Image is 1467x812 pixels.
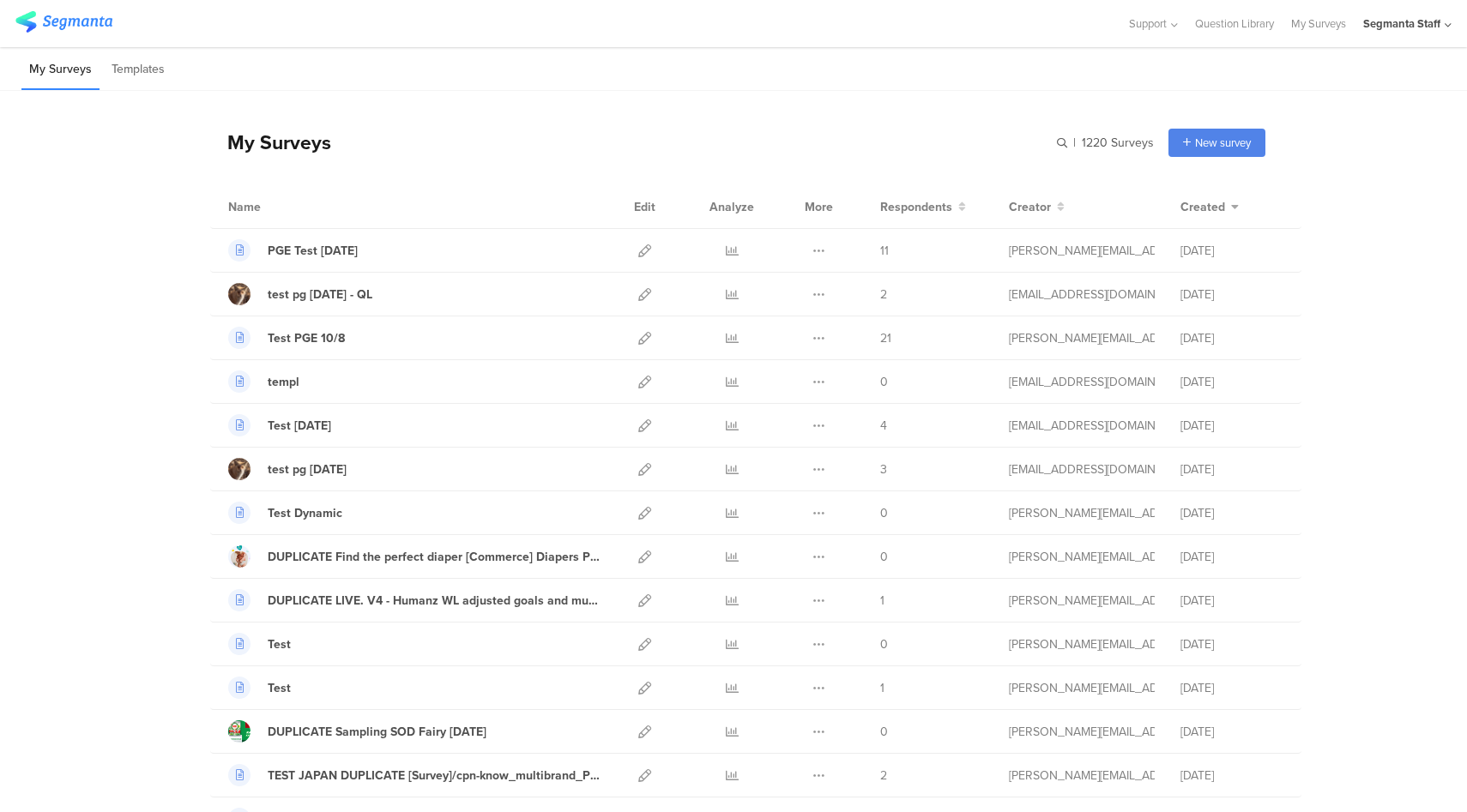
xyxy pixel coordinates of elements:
[880,329,891,347] span: 21
[228,198,331,216] div: Name
[104,50,172,90] li: Templates
[1129,15,1167,32] span: Support
[1180,329,1283,347] div: [DATE]
[228,764,601,786] a: TEST JAPAN DUPLICATE [Survey]/cpn-know_multibrand_PG-5000yen-2507/
[15,11,112,33] img: segmanta logo
[880,460,887,478] span: 3
[1009,329,1155,347] div: raymund@segmanta.com
[1009,460,1155,478] div: eliran@segmanta.com
[1180,504,1283,522] div: [DATE]
[1009,198,1051,216] span: Creator
[1009,767,1155,785] div: riel@segmanta.com
[268,592,601,610] div: DUPLICATE LIVE. V4 - Humanz WL adjusted goals and multi paddle BSOD LP ua6eed
[228,502,342,524] a: Test Dynamic
[1180,723,1283,741] div: [DATE]
[880,723,888,741] span: 0
[880,679,884,697] span: 1
[800,185,837,228] div: More
[228,677,291,699] a: Test
[21,50,100,90] li: My Surveys
[1180,679,1283,697] div: [DATE]
[1180,286,1283,304] div: [DATE]
[1009,417,1155,435] div: channelle@segmanta.com
[1180,373,1283,391] div: [DATE]
[268,460,347,478] div: test pg 8oct 25
[1180,548,1283,566] div: [DATE]
[1009,504,1155,522] div: raymund@segmanta.com
[1009,592,1155,610] div: riel@segmanta.com
[880,242,889,260] span: 11
[228,720,486,743] a: DUPLICATE Sampling SOD Fairy [DATE]
[1180,242,1283,260] div: [DATE]
[880,286,887,304] span: 2
[880,198,966,216] button: Respondents
[268,286,372,304] div: test pg 8oct25 - QL
[1009,723,1155,741] div: raymund@segmanta.com
[268,767,601,785] div: TEST JAPAN DUPLICATE [Survey]/cpn-know_multibrand_PG-5000yen-2507/
[1180,198,1239,216] button: Created
[210,128,331,157] div: My Surveys
[1009,548,1155,566] div: riel@segmanta.com
[880,198,952,216] span: Respondents
[1009,679,1155,697] div: raymund@segmanta.com
[1071,134,1078,152] span: |
[228,545,601,568] a: DUPLICATE Find the perfect diaper [Commerce] Diapers Product Recommender
[228,239,358,262] a: PGE Test [DATE]
[1180,198,1225,216] span: Created
[268,242,358,260] div: PGE Test 10.08.25
[880,635,888,653] span: 0
[268,329,345,347] div: Test PGE 10/8
[880,417,887,435] span: 4
[1180,417,1283,435] div: [DATE]
[268,548,601,566] div: DUPLICATE Find the perfect diaper [Commerce] Diapers Product Recommender
[268,723,486,741] div: DUPLICATE Sampling SOD Fairy Aug'25
[1180,635,1283,653] div: [DATE]
[228,458,347,480] a: test pg [DATE]
[268,504,342,522] div: Test Dynamic
[1009,198,1065,216] button: Creator
[880,373,888,391] span: 0
[1180,767,1283,785] div: [DATE]
[880,592,884,610] span: 1
[268,417,331,435] div: Test 10.08.25
[228,414,331,436] a: Test [DATE]
[228,633,291,655] a: Test
[706,185,758,228] div: Analyze
[1195,135,1251,151] span: New survey
[1082,134,1154,152] span: 1220 Surveys
[1180,592,1283,610] div: [DATE]
[1009,373,1155,391] div: eliran@segmanta.com
[228,283,372,305] a: test pg [DATE] - QL
[228,370,299,393] a: templ
[1363,15,1440,32] div: Segmanta Staff
[268,679,291,697] div: Test
[268,373,299,391] div: templ
[1009,286,1155,304] div: eliran@segmanta.com
[880,504,888,522] span: 0
[228,327,345,349] a: Test PGE 10/8
[268,635,291,653] div: Test
[1009,242,1155,260] div: riel@segmanta.com
[1009,635,1155,653] div: riel@segmanta.com
[880,767,887,785] span: 2
[626,185,663,228] div: Edit
[880,548,888,566] span: 0
[228,589,601,611] a: DUPLICATE LIVE. V4 - Humanz WL adjusted goals and multi paddle BSOD LP ua6eed
[1180,460,1283,478] div: [DATE]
